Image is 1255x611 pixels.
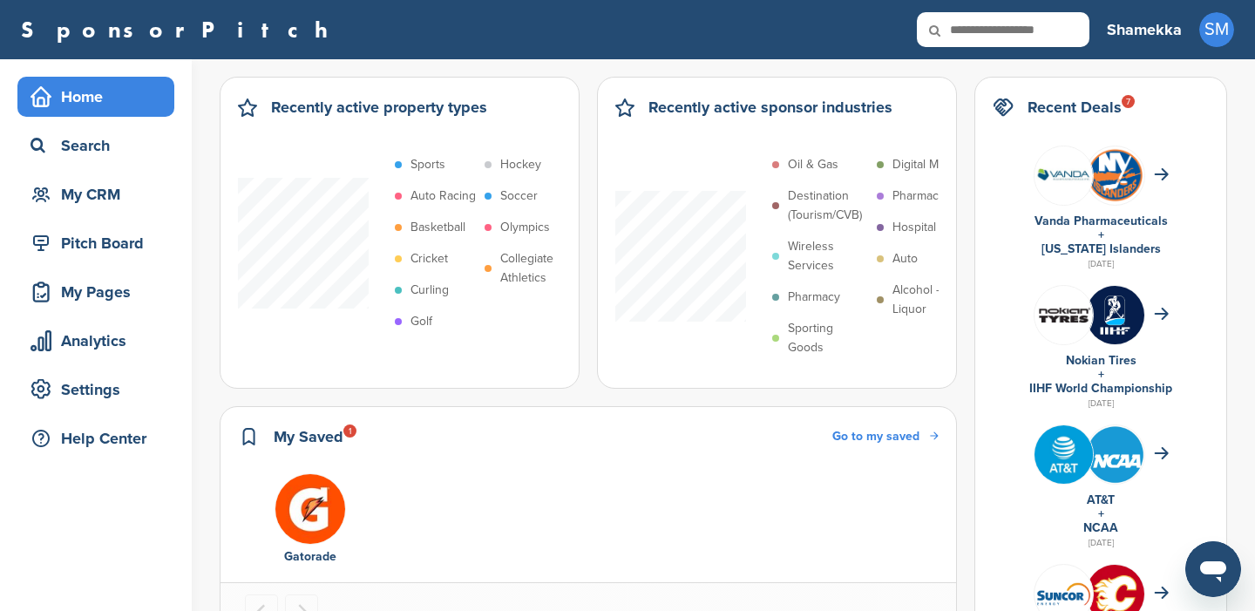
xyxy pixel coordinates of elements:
[26,130,174,161] div: Search
[410,187,476,206] p: Auto Racing
[17,272,174,312] a: My Pages
[1041,241,1161,256] a: [US_STATE] Islanders
[788,187,868,225] p: Destination (Tourism/CVB)
[993,256,1209,272] div: [DATE]
[892,187,973,206] p: Pharmaceutical
[788,288,840,307] p: Pharmacy
[26,81,174,112] div: Home
[1098,506,1104,521] a: +
[245,473,376,567] div: 1 of 1
[832,429,919,444] span: Go to my saved
[343,424,356,438] div: 1
[410,155,445,174] p: Sports
[892,249,918,268] p: Auto
[788,237,868,275] p: Wireless Services
[1086,147,1144,204] img: Open uri20141112 64162 1syu8aw?1415807642
[1086,286,1144,344] img: Zskrbj6 400x400
[1083,520,1118,535] a: NCAA
[1035,580,1093,608] img: Data
[26,374,174,405] div: Settings
[26,227,174,259] div: Pitch Board
[17,126,174,166] a: Search
[788,155,838,174] p: Oil & Gas
[17,77,174,117] a: Home
[1029,381,1172,396] a: IIHF World Championship
[1122,95,1135,108] div: 7
[892,218,936,237] p: Hospital
[500,155,541,174] p: Hockey
[17,370,174,410] a: Settings
[500,187,538,206] p: Soccer
[1035,286,1093,344] img: Leqgnoiz 400x400
[788,319,868,357] p: Sporting Goods
[26,325,174,356] div: Analytics
[26,276,174,308] div: My Pages
[1035,214,1168,228] a: Vanda Pharmaceuticals
[1035,146,1093,205] img: 8shs2v5q 400x400
[410,249,448,268] p: Cricket
[1107,10,1182,49] a: Shamekka
[1087,492,1115,507] a: AT&T
[271,95,487,119] h2: Recently active property types
[892,281,973,319] p: Alcohol - Liquor
[1107,17,1182,42] h3: Shamekka
[275,473,346,545] img: Uaqc9ec6 400x400
[1066,353,1136,368] a: Nokian Tires
[17,418,174,458] a: Help Center
[17,223,174,263] a: Pitch Board
[500,249,580,288] p: Collegiate Athletics
[648,95,892,119] h2: Recently active sponsor industries
[254,473,367,567] a: Uaqc9ec6 400x400 Gatorade
[21,18,339,41] a: SponsorPitch
[410,312,432,331] p: Golf
[500,218,550,237] p: Olympics
[274,424,343,449] h2: My Saved
[1028,95,1122,119] h2: Recent Deals
[1185,541,1241,597] iframe: Button to launch messaging window
[993,535,1209,551] div: [DATE]
[17,174,174,214] a: My CRM
[1098,367,1104,382] a: +
[410,218,465,237] p: Basketball
[892,155,961,174] p: Digital Media
[410,281,449,300] p: Curling
[1199,12,1234,47] span: SM
[1098,227,1104,242] a: +
[254,547,367,567] div: Gatorade
[26,423,174,454] div: Help Center
[1086,425,1144,484] img: St3croq2 400x400
[26,179,174,210] div: My CRM
[993,396,1209,411] div: [DATE]
[1035,425,1093,484] img: Tpli2eyp 400x400
[832,427,939,446] a: Go to my saved
[17,321,174,361] a: Analytics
